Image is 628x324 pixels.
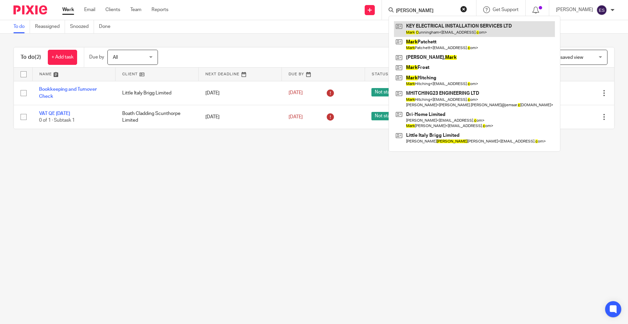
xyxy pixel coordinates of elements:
[556,6,593,13] p: [PERSON_NAME]
[105,6,120,13] a: Clients
[289,115,303,119] span: [DATE]
[596,5,607,15] img: svg%3E
[546,55,583,60] span: Select saved view
[199,81,282,105] td: [DATE]
[115,81,199,105] td: Little Italy Brigg Limited
[99,20,115,33] a: Done
[39,87,97,98] a: Bookkeeping and Turnover Check
[39,118,75,123] span: 0 of 1 · Subtask 1
[371,88,402,96] span: Not started
[39,111,70,116] a: VAT QE [DATE]
[289,91,303,95] span: [DATE]
[70,20,94,33] a: Snoozed
[152,6,168,13] a: Reports
[13,5,47,14] img: Pixie
[493,7,519,12] span: Get Support
[48,50,77,65] a: + Add task
[84,6,95,13] a: Email
[371,112,402,120] span: Not started
[89,54,104,60] p: Due by
[13,20,30,33] a: To do
[395,8,456,14] input: Search
[460,6,467,12] button: Clear
[35,54,41,60] span: (2)
[62,6,74,13] a: Work
[35,20,65,33] a: Reassigned
[130,6,141,13] a: Team
[21,54,41,61] h1: To do
[113,55,118,60] span: All
[199,105,282,129] td: [DATE]
[115,105,199,129] td: Boath Cladding Scunthorpe Limited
